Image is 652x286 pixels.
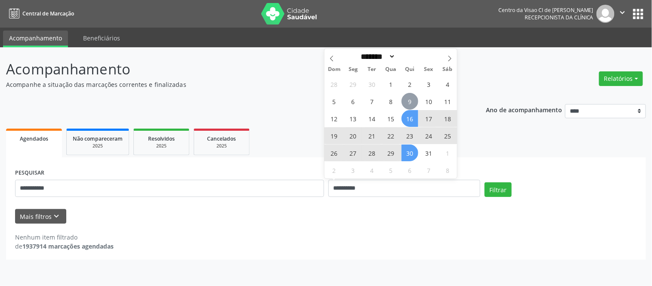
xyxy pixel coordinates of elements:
[326,127,343,144] span: Outubro 19, 2025
[618,8,627,17] i: 
[22,10,74,17] span: Central de Marcação
[402,110,418,127] span: Outubro 16, 2025
[345,93,362,110] span: Outubro 6, 2025
[20,135,48,142] span: Agendados
[420,76,437,92] span: Outubro 3, 2025
[402,127,418,144] span: Outubro 23, 2025
[200,143,243,149] div: 2025
[15,209,66,224] button: Mais filtroskeyboard_arrow_down
[402,145,418,161] span: Outubro 30, 2025
[420,110,437,127] span: Outubro 17, 2025
[73,143,123,149] div: 2025
[140,143,183,149] div: 2025
[420,127,437,144] span: Outubro 24, 2025
[485,182,512,197] button: Filtrar
[420,162,437,178] span: Novembro 7, 2025
[324,67,343,72] span: Dom
[364,127,380,144] span: Outubro 21, 2025
[486,104,562,115] p: Ano de acompanhamento
[345,127,362,144] span: Outubro 20, 2025
[364,93,380,110] span: Outubro 7, 2025
[77,31,126,46] a: Beneficiários
[438,67,457,72] span: Sáb
[439,162,456,178] span: Novembro 8, 2025
[396,52,424,61] input: Year
[6,6,74,21] a: Central de Marcação
[364,162,380,178] span: Novembro 4, 2025
[498,6,593,14] div: Centro da Visao Cl de [PERSON_NAME]
[381,67,400,72] span: Qua
[364,76,380,92] span: Setembro 30, 2025
[525,14,593,21] span: Recepcionista da clínica
[439,93,456,110] span: Outubro 11, 2025
[3,31,68,47] a: Acompanhamento
[345,145,362,161] span: Outubro 27, 2025
[420,93,437,110] span: Outubro 10, 2025
[383,127,399,144] span: Outubro 22, 2025
[402,76,418,92] span: Outubro 2, 2025
[419,67,438,72] span: Sex
[383,93,399,110] span: Outubro 8, 2025
[364,110,380,127] span: Outubro 14, 2025
[362,67,381,72] span: Ter
[326,93,343,110] span: Outubro 5, 2025
[383,110,399,127] span: Outubro 15, 2025
[15,242,114,251] div: de
[383,76,399,92] span: Outubro 1, 2025
[402,93,418,110] span: Outubro 9, 2025
[439,145,456,161] span: Novembro 1, 2025
[345,76,362,92] span: Setembro 29, 2025
[6,80,454,89] p: Acompanhe a situação das marcações correntes e finalizadas
[15,166,44,180] label: PESQUISAR
[326,110,343,127] span: Outubro 12, 2025
[439,127,456,144] span: Outubro 25, 2025
[420,145,437,161] span: Outubro 31, 2025
[22,242,114,250] strong: 1937914 marcações agendadas
[383,162,399,178] span: Novembro 5, 2025
[439,76,456,92] span: Outubro 4, 2025
[343,67,362,72] span: Seg
[364,145,380,161] span: Outubro 28, 2025
[6,58,454,80] p: Acompanhamento
[358,52,396,61] select: Month
[207,135,236,142] span: Cancelados
[148,135,175,142] span: Resolvidos
[383,145,399,161] span: Outubro 29, 2025
[599,71,643,86] button: Relatórios
[326,76,343,92] span: Setembro 28, 2025
[52,212,62,221] i: keyboard_arrow_down
[439,110,456,127] span: Outubro 18, 2025
[402,162,418,178] span: Novembro 6, 2025
[596,5,615,23] img: img
[345,110,362,127] span: Outubro 13, 2025
[15,233,114,242] div: Nenhum item filtrado
[326,145,343,161] span: Outubro 26, 2025
[345,162,362,178] span: Novembro 3, 2025
[400,67,419,72] span: Qui
[73,135,123,142] span: Não compareceram
[631,6,646,22] button: apps
[615,5,631,23] button: 
[326,162,343,178] span: Novembro 2, 2025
